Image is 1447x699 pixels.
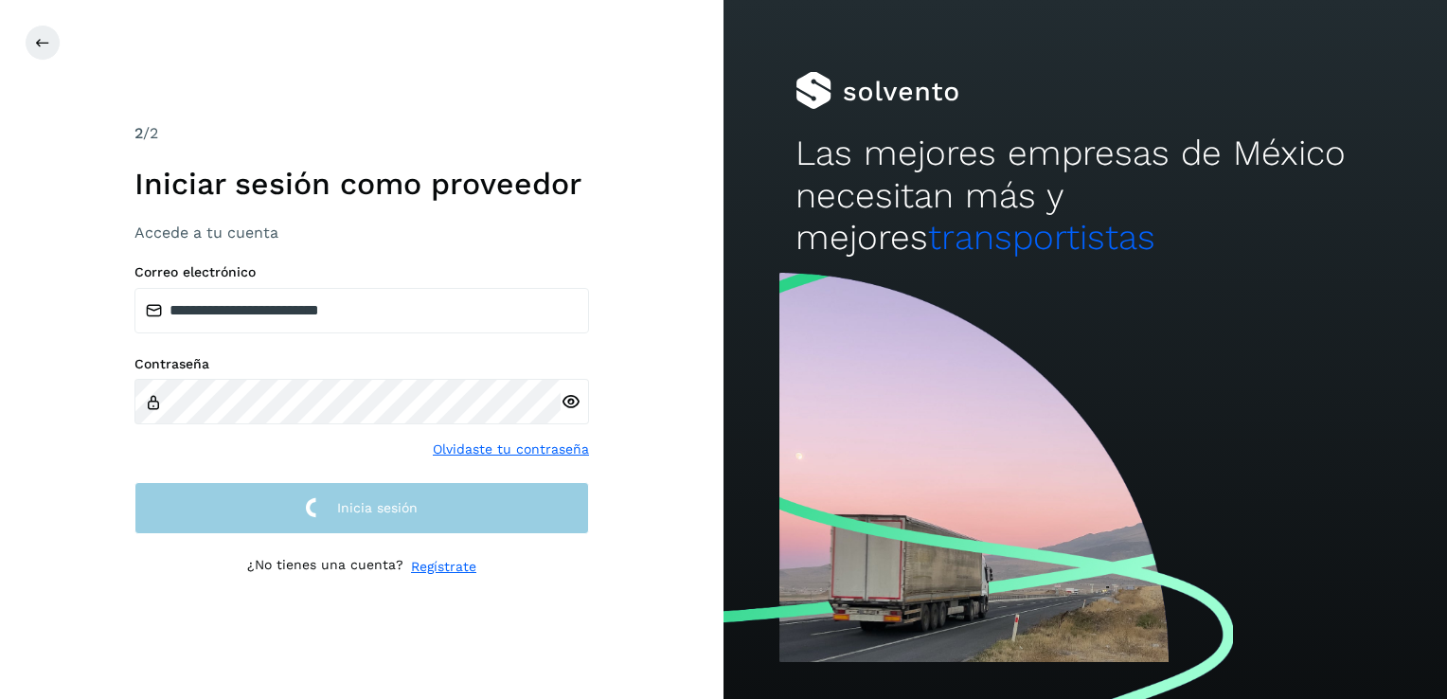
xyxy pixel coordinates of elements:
[411,557,476,577] a: Regístrate
[134,124,143,142] span: 2
[134,482,589,534] button: Inicia sesión
[247,557,403,577] p: ¿No tienes una cuenta?
[134,356,589,372] label: Contraseña
[134,224,589,242] h3: Accede a tu cuenta
[928,217,1155,258] span: transportistas
[134,122,589,145] div: /2
[433,439,589,459] a: Olvidaste tu contraseña
[134,264,589,280] label: Correo electrónico
[795,133,1374,259] h2: Las mejores empresas de México necesitan más y mejores
[337,501,418,514] span: Inicia sesión
[134,166,589,202] h1: Iniciar sesión como proveedor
